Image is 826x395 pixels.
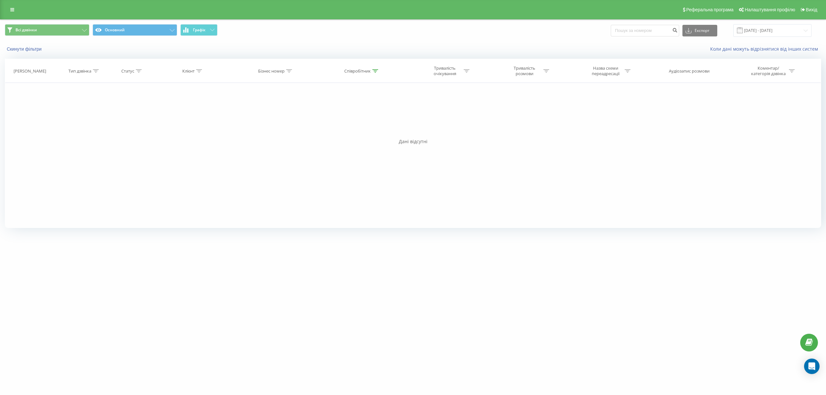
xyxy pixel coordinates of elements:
button: Основний [93,24,177,36]
a: Коли дані можуть відрізнятися вiд інших систем [710,46,821,52]
button: Експорт [682,25,717,36]
div: Тривалість очікування [428,65,462,76]
div: Коментар/категорія дзвінка [750,65,787,76]
div: Назва схеми переадресації [589,65,623,76]
div: Open Intercom Messenger [804,359,820,374]
div: Бізнес номер [258,68,285,74]
span: Всі дзвінки [15,27,37,33]
div: Тип дзвінка [68,68,91,74]
div: Тривалість розмови [507,65,542,76]
span: Реферальна програма [686,7,734,12]
div: Дані відсутні [5,138,821,145]
button: Скинути фільтри [5,46,45,52]
span: Налаштування профілю [745,7,795,12]
button: Графік [180,24,217,36]
span: Графік [193,28,206,32]
div: Статус [121,68,134,74]
div: [PERSON_NAME] [14,68,46,74]
button: Всі дзвінки [5,24,89,36]
span: Вихід [806,7,817,12]
div: Співробітник [344,68,371,74]
div: Клієнт [182,68,195,74]
div: Аудіозапис розмови [669,68,710,74]
input: Пошук за номером [611,25,679,36]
